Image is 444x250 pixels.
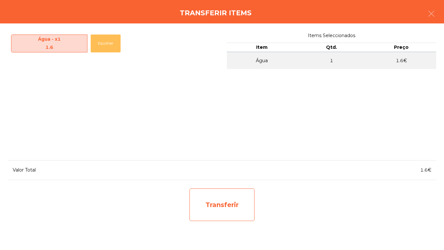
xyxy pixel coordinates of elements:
span: Água - x1 [11,35,87,52]
span: 1.6€ [420,167,431,173]
div: Transferir [189,188,255,221]
span: Items Seleccionados [227,31,436,40]
td: 1.6€ [366,52,436,69]
th: Preço [366,43,436,52]
th: Item [227,43,297,52]
th: Qtd. [297,43,367,52]
h4: Transferir items [180,8,252,18]
button: Escolher [91,35,121,52]
td: Água [227,52,297,69]
div: 1.6 [11,43,87,52]
td: 1 [297,52,367,69]
span: Valor Total [13,167,36,173]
